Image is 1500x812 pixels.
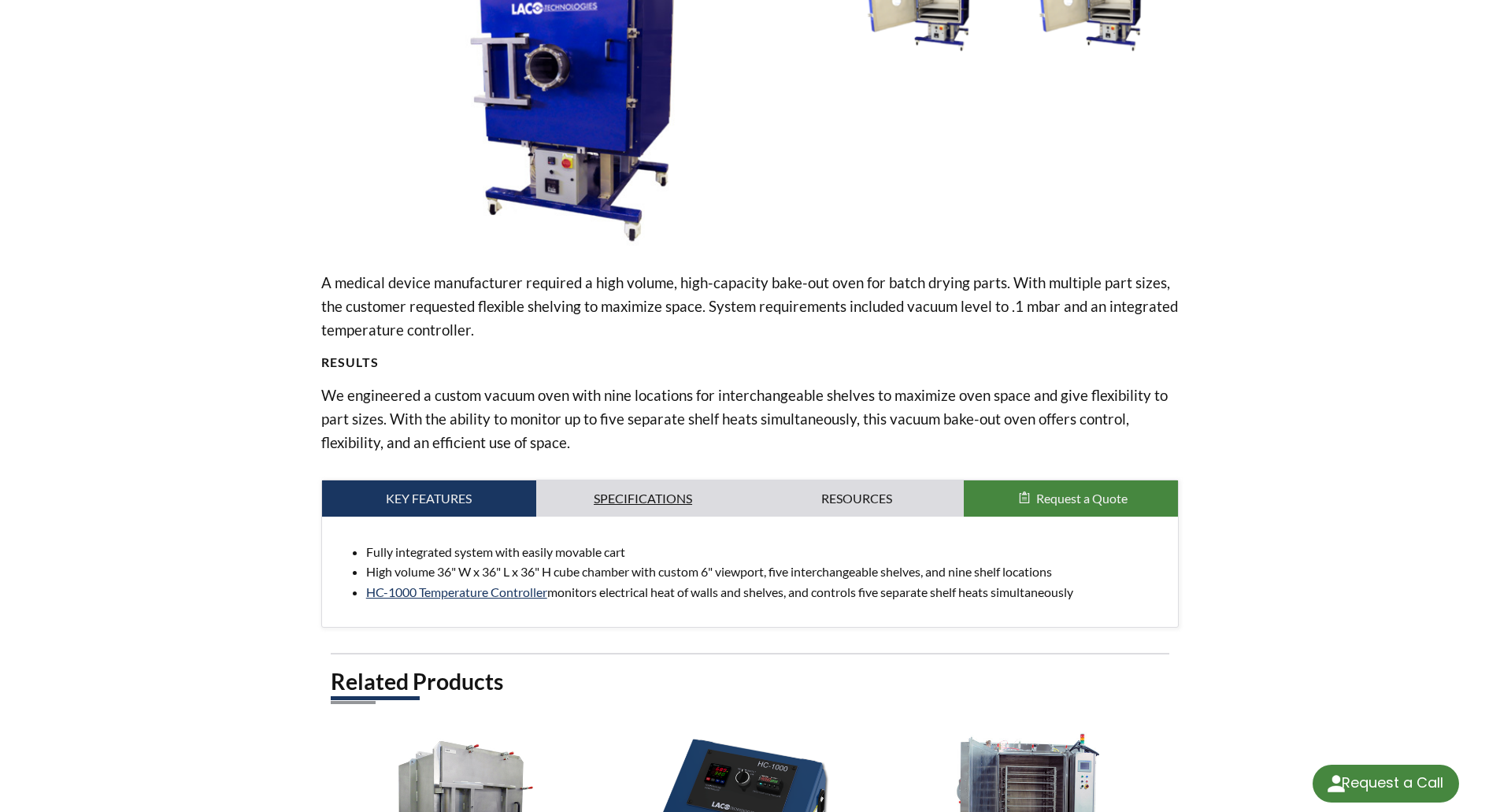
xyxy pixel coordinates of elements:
[536,480,750,517] a: Specifications
[321,384,1180,454] p: We engineered a custom vacuum oven with nine locations for interchangeable shelves to maximize ov...
[1313,765,1459,803] div: Request a Call
[1324,771,1349,796] img: round button
[366,582,1166,603] li: monitors electrical heat of walls and shelves, and controls five separate shelf heats simultaneously
[1036,491,1128,506] span: Request a Quote
[321,354,1180,371] h4: Results
[366,562,1166,582] li: High volume 36" W x 36" L x 36" H cube chamber with custom 6" viewport, five interchangeable shel...
[331,667,1170,696] h2: Related Products
[964,480,1178,517] button: Request a Quote
[322,480,536,517] a: Key Features
[1342,765,1443,801] div: Request a Call
[366,584,547,599] a: HC-1000 Temperature Controller
[750,480,965,517] a: Resources
[366,542,1166,562] li: Fully integrated system with easily movable cart
[321,271,1180,342] p: A medical device manufacturer required a high volume, high-capacity bake-out oven for batch dryin...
